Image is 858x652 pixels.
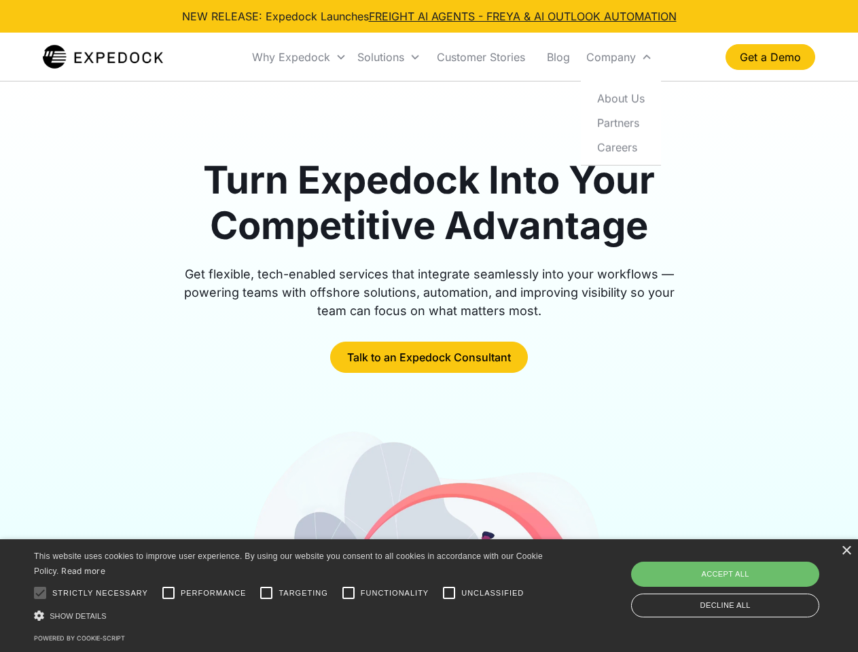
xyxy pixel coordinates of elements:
[252,50,330,64] div: Why Expedock
[426,34,536,80] a: Customer Stories
[369,10,677,23] a: FREIGHT AI AGENTS - FREYA & AI OUTLOOK AUTOMATION
[586,110,656,134] a: Partners
[168,158,690,249] h1: Turn Expedock Into Your Competitive Advantage
[330,342,528,373] a: Talk to an Expedock Consultant
[461,587,524,599] span: Unclassified
[586,86,656,110] a: About Us
[581,80,661,165] nav: Company
[586,134,656,159] a: Careers
[181,587,247,599] span: Performance
[632,505,858,652] iframe: Chat Widget
[43,43,163,71] img: Expedock Logo
[357,50,404,64] div: Solutions
[34,634,125,642] a: Powered by cookie-script
[50,612,107,620] span: Show details
[247,34,352,80] div: Why Expedock
[726,44,815,70] a: Get a Demo
[52,587,148,599] span: Strictly necessary
[352,34,426,80] div: Solutions
[61,566,105,576] a: Read more
[34,609,548,623] div: Show details
[168,265,690,320] div: Get flexible, tech-enabled services that integrate seamlessly into your workflows — powering team...
[581,34,658,80] div: Company
[43,43,163,71] a: home
[536,34,581,80] a: Blog
[182,8,677,24] div: NEW RELEASE: Expedock Launches
[279,587,327,599] span: Targeting
[361,587,429,599] span: Functionality
[586,50,636,64] div: Company
[34,551,543,577] span: This website uses cookies to improve user experience. By using our website you consent to all coo...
